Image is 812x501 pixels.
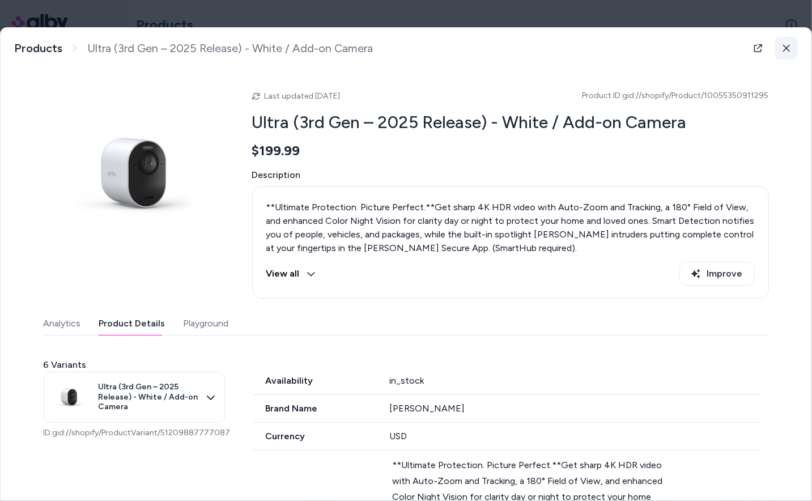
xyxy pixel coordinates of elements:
img: ultra2-1cam-w.png [46,375,92,420]
div: in_stock [389,374,760,388]
span: Availability [252,374,376,388]
button: Product Details [99,312,165,335]
span: $199.99 [252,142,300,159]
a: Products [14,41,62,56]
button: Analytics [44,312,81,335]
div: **Ultimate Protection. Picture Perfect.**Get sharp 4K HDR video with Auto-Zoom and Tracking, a 18... [266,201,755,255]
img: ultra2-1cam-w.png [44,82,225,264]
span: Last updated [DATE] [265,91,341,101]
div: [PERSON_NAME] [389,402,760,415]
button: Ultra (3rd Gen – 2025 Release) - White / Add-on Camera [44,372,225,423]
button: View all [266,262,316,286]
p: ID: gid://shopify/ProductVariant/51209887777087 [44,427,225,439]
span: Brand Name [252,402,376,415]
span: 6 Variants [44,358,87,372]
nav: breadcrumb [14,41,373,56]
button: Playground [184,312,229,335]
h2: Ultra (3rd Gen – 2025 Release) - White / Add-on Camera [252,112,769,133]
button: Improve [679,262,755,286]
span: Currency [252,430,376,443]
span: Product ID: gid://shopify/Product/10055350911295 [583,90,769,101]
div: USD [389,430,760,443]
span: Ultra (3rd Gen – 2025 Release) - White / Add-on Camera [87,41,373,56]
span: Description [252,168,769,182]
span: Ultra (3rd Gen – 2025 Release) - White / Add-on Camera [99,382,199,412]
